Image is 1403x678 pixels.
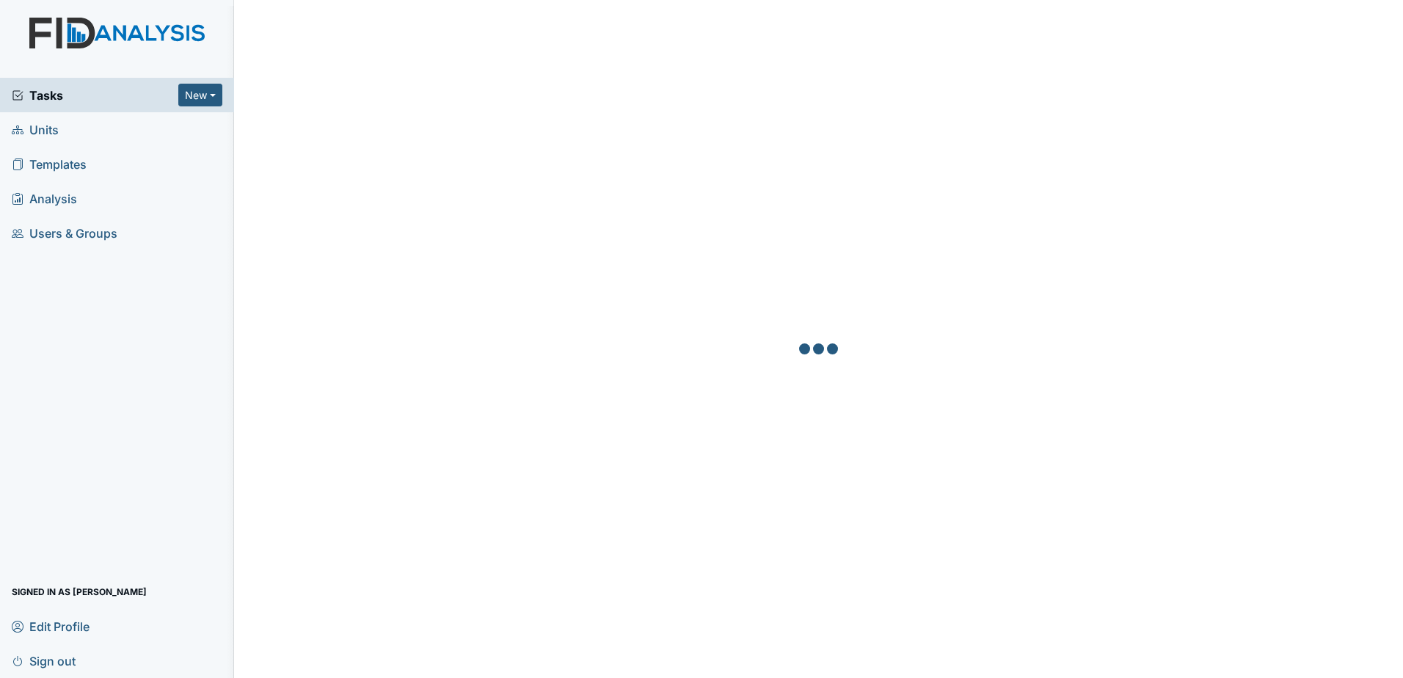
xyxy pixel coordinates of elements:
[178,84,222,106] button: New
[12,615,90,638] span: Edit Profile
[12,118,59,141] span: Units
[12,87,178,104] a: Tasks
[12,153,87,175] span: Templates
[12,222,117,244] span: Users & Groups
[12,187,77,210] span: Analysis
[12,580,147,603] span: Signed in as [PERSON_NAME]
[12,649,76,672] span: Sign out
